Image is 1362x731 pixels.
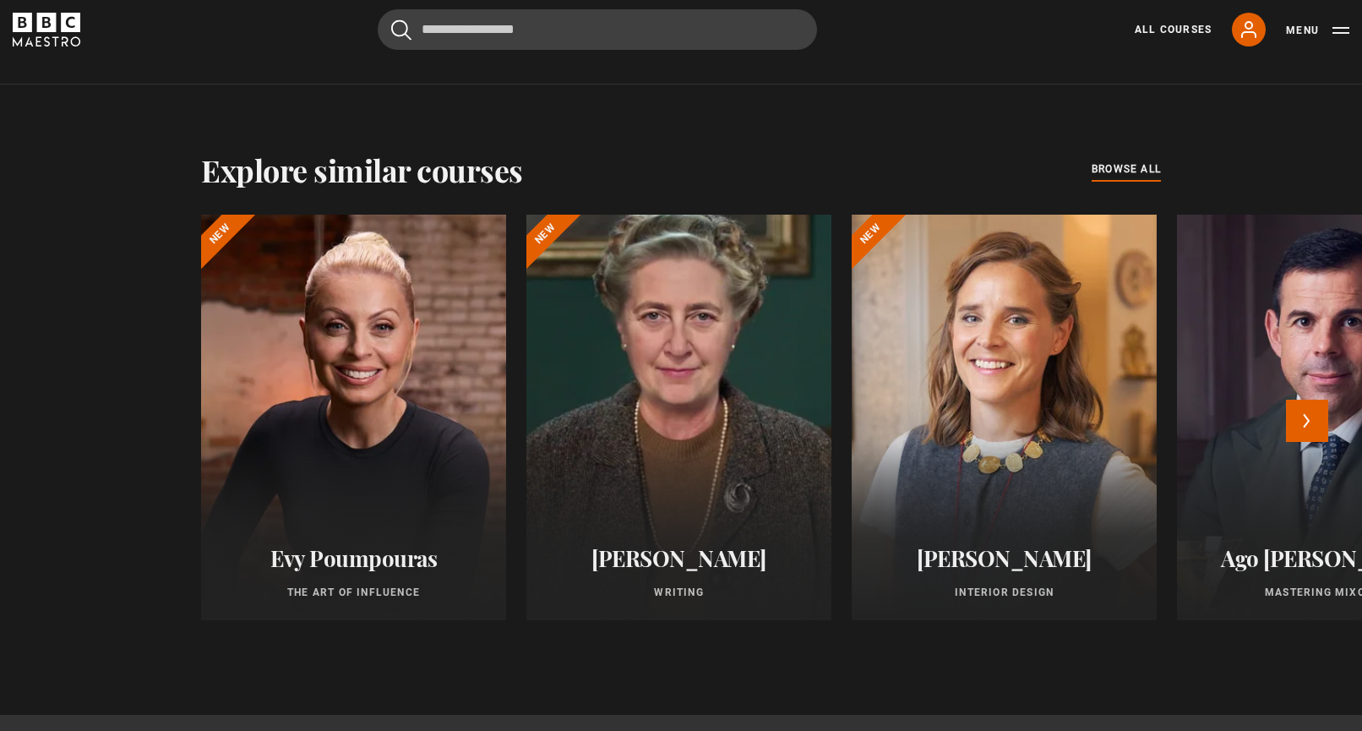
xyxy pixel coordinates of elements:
[526,215,831,620] a: [PERSON_NAME] Writing New
[547,545,811,571] h2: [PERSON_NAME]
[391,19,411,41] button: Submit the search query
[201,215,506,620] a: Evy Poumpouras The Art of Influence New
[872,585,1136,600] p: Interior Design
[1286,22,1349,39] button: Toggle navigation
[378,9,817,50] input: Search
[547,585,811,600] p: Writing
[13,13,80,46] svg: BBC Maestro
[221,585,486,600] p: The Art of Influence
[852,215,1157,620] a: [PERSON_NAME] Interior Design New
[1135,22,1212,37] a: All Courses
[1092,161,1161,179] a: browse all
[221,545,486,571] h2: Evy Poumpouras
[201,152,523,188] h2: Explore similar courses
[1092,161,1161,177] span: browse all
[872,545,1136,571] h2: [PERSON_NAME]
